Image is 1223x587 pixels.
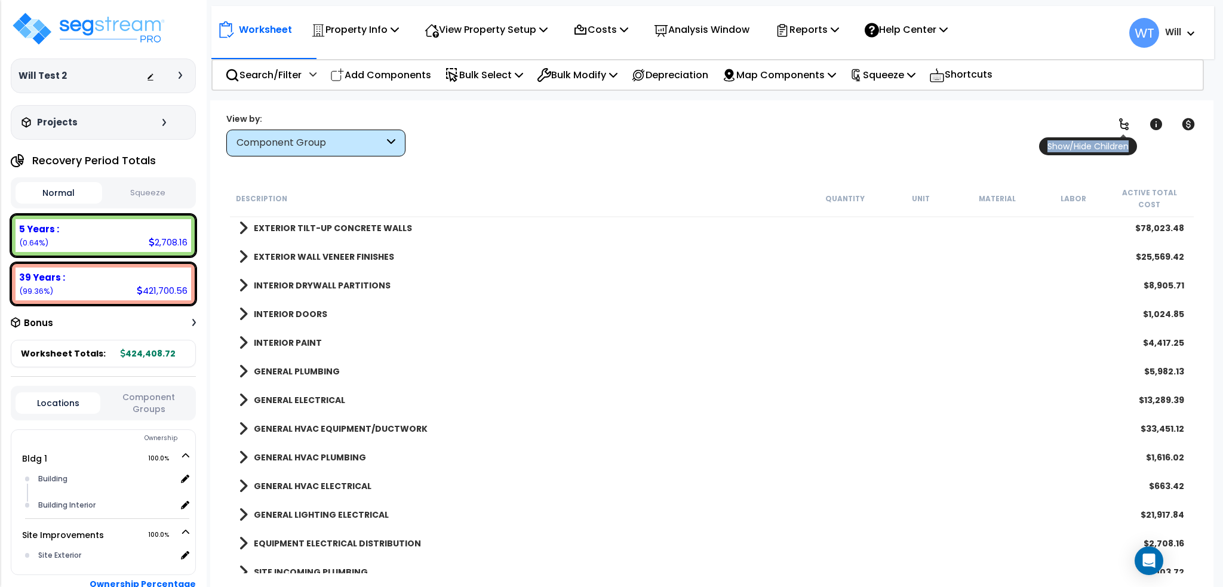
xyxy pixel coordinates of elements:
[19,223,59,235] b: 5 Years :
[1144,337,1185,349] div: $4,417.25
[1061,194,1086,204] small: Labor
[19,271,65,284] b: 39 Years :
[21,348,106,359] span: Worksheet Totals:
[654,21,749,38] p: Analysis Window
[1129,18,1159,48] span: WT
[1141,423,1185,435] div: $33,451.12
[19,286,53,296] small: (99.36%)
[537,67,617,83] p: Bulk Modify
[625,61,715,89] div: Depreciation
[631,67,708,83] p: Depreciation
[37,116,78,128] h3: Projects
[236,136,384,150] div: Component Group
[35,548,176,563] div: Site Exterior
[1136,251,1185,263] div: $25,569.42
[149,236,188,248] div: 2,708.16
[35,472,176,486] div: Building
[254,251,394,263] b: EXTERIOR WALL VENEER FINISHES
[22,529,104,541] a: Site Improvements 100.0%
[254,308,327,320] b: INTERIOR DOORS
[24,318,53,328] h3: Bonus
[254,537,421,549] b: EQUIPMENT ELECTRICAL DISTRIBUTION
[16,392,100,414] button: Locations
[254,423,428,435] b: GENERAL HVAC EQUIPMENT/DUCTWORK
[32,155,156,167] h4: Recovery Period Totals
[254,451,366,463] b: GENERAL HVAC PLUMBING
[35,431,195,445] div: Ownership
[1144,279,1185,291] div: $8,905.71
[239,21,292,38] p: Worksheet
[573,21,628,38] p: Costs
[1122,188,1177,210] small: Active Total Cost
[1165,26,1181,38] b: Will
[1141,509,1185,521] div: $21,917.84
[254,394,345,406] b: GENERAL ELECTRICAL
[254,509,389,521] b: GENERAL LIGHTING ELECTRICAL
[137,284,188,297] div: 421,700.56
[929,66,992,84] p: Shortcuts
[311,21,399,38] p: Property Info
[324,61,438,89] div: Add Components
[1144,537,1185,549] div: $2,708.16
[1136,222,1185,234] div: $78,023.48
[979,194,1016,204] small: Material
[225,67,302,83] p: Search/Filter
[226,113,405,125] div: View by:
[236,194,287,204] small: Description
[254,222,412,234] b: EXTERIOR TILT-UP CONCRETE WALLS
[254,365,340,377] b: GENERAL PLUMBING
[254,337,322,349] b: INTERIOR PAINT
[1139,394,1185,406] div: $13,289.39
[425,21,548,38] p: View Property Setup
[912,194,930,204] small: Unit
[254,279,391,291] b: INTERIOR DRYWALL PARTITIONS
[106,391,191,416] button: Component Groups
[254,480,371,492] b: GENERAL HVAC ELECTRICAL
[35,498,176,512] div: Building Interior
[1144,308,1185,320] div: $1,024.85
[19,238,48,248] small: (0.64%)
[254,566,368,578] b: SITE INCOMING PLUMBING
[1145,365,1185,377] div: $5,982.13
[923,60,999,90] div: Shortcuts
[850,67,915,83] p: Squeeze
[22,453,47,465] a: Bldg 1 100.0%
[1039,137,1137,155] span: Show/Hide Children
[1150,480,1185,492] div: $663.42
[16,182,102,204] button: Normal
[330,67,431,83] p: Add Components
[121,348,176,359] b: 424,408.72
[825,194,865,204] small: Quantity
[865,21,948,38] p: Help Center
[148,528,180,542] span: 100.0%
[1135,546,1163,575] div: Open Intercom Messenger
[445,67,523,83] p: Bulk Select
[148,451,180,466] span: 100.0%
[775,21,839,38] p: Reports
[1147,451,1185,463] div: $1,616.02
[11,11,166,47] img: logo_pro_r.png
[722,67,836,83] p: Map Components
[105,183,192,204] button: Squeeze
[19,70,67,82] h3: Will Test 2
